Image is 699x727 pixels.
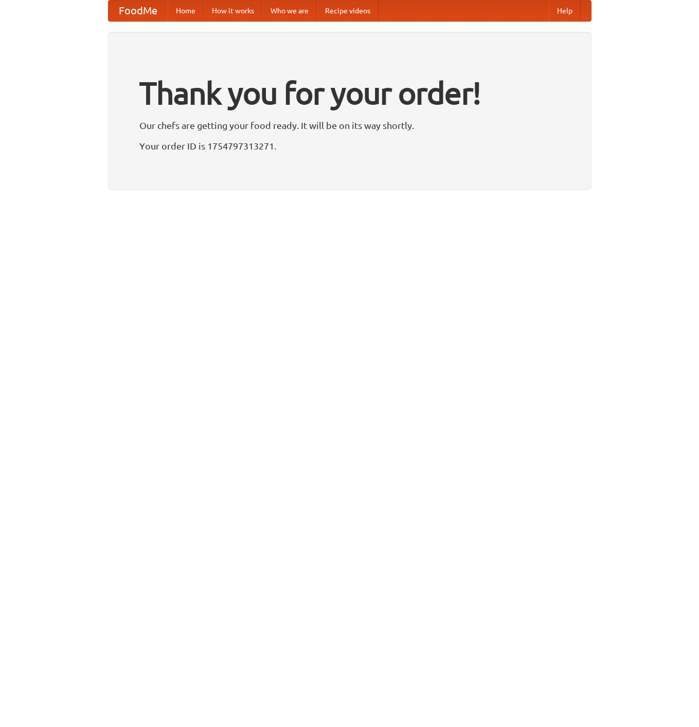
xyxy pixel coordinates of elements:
a: Who we are [262,1,317,21]
p: Your order ID is 1754797313271. [139,138,560,154]
a: FoodMe [109,1,168,21]
p: Our chefs are getting your food ready. It will be on its way shortly. [139,118,560,133]
a: Help [549,1,581,21]
a: How it works [204,1,262,21]
a: Home [168,1,204,21]
a: Recipe videos [317,1,379,21]
h1: Thank you for your order! [139,68,560,118]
